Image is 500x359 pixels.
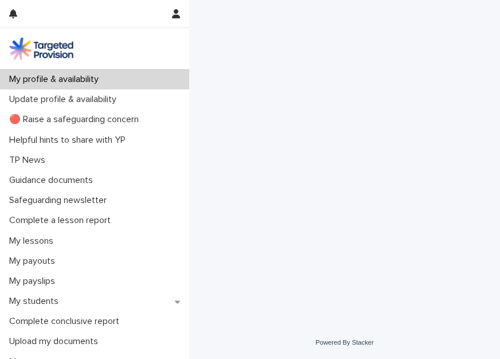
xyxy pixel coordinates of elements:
[5,114,148,125] p: 🔴 Raise a safeguarding concern
[5,296,68,307] p: My students
[5,236,62,247] p: My lessons
[5,276,64,287] p: My payslips
[5,256,64,267] p: My payouts
[5,175,102,186] p: Guidance documents
[5,195,116,206] p: Safeguarding newsletter
[5,215,120,226] p: Complete a lesson report
[5,94,126,105] p: Update profile & availability
[5,74,108,85] p: My profile & availability
[5,155,54,166] p: TP News
[5,336,107,347] p: Upload my documents
[315,339,373,346] a: Powered By Stacker
[5,316,128,327] p: Complete conclusive report
[9,37,73,60] img: M5nRWzHhSzIhMunXDL62
[5,135,135,146] p: Helpful hints to share with YP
